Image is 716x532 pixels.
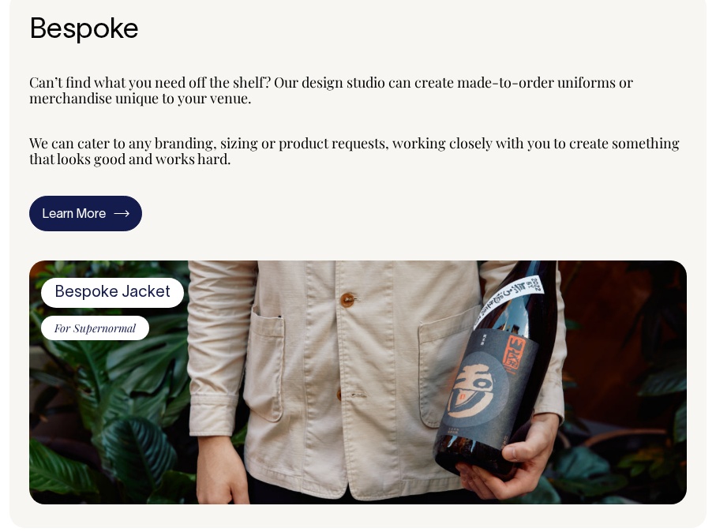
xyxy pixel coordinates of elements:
a: Learn More [29,196,142,231]
h2: Bespoke [29,15,687,47]
img: Bespoke [29,260,687,504]
div: We can cater to any branding, sizing or product requests, working closely with you to create some... [29,136,687,167]
span: Bespoke Jacket [41,278,184,308]
div: Can’t find what you need off the shelf? Our design studio can create made-to-order uniforms or me... [29,75,687,107]
span: For Supernormal [41,316,149,340]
